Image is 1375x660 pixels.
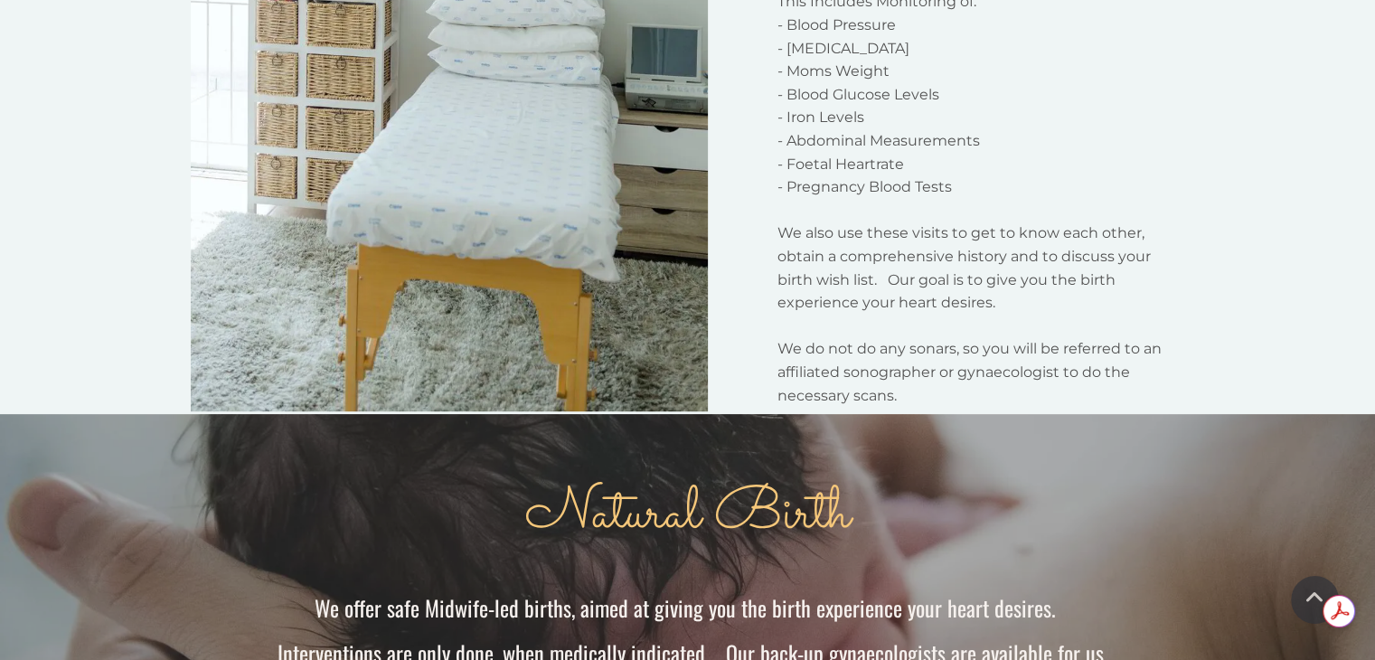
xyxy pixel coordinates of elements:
[777,60,1164,83] p: - Moms Weight
[777,222,1164,314] p: We also use these visits to get to know each other, obtain a comprehensive history and to discuss...
[777,83,1164,107] p: - Blood Glucose Levels
[1291,576,1339,624] a: Scroll To Top
[777,14,1164,37] p: - Blood Pressure
[777,337,1164,407] p: We do not do any sonars, so you will be referred to an affiliated sonographer or gynaecologist to...
[525,472,851,559] span: Natural Birth
[777,175,1164,199] p: - Pregnancy Blood Tests
[777,37,1164,61] p: - [MEDICAL_DATA]
[777,129,1164,153] p: - Abdominal Measurements
[777,153,1164,176] p: - Foetal Heartrate
[777,106,1164,129] p: - Iron Levels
